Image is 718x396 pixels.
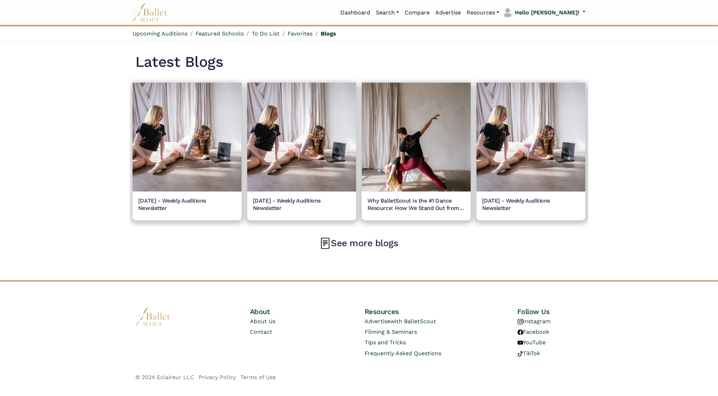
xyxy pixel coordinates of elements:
[503,8,513,18] img: profile picture
[133,30,187,37] a: Upcoming Auditions
[365,307,468,316] h4: Resources
[373,5,402,20] a: Search
[250,328,272,335] a: Contact
[432,5,464,20] a: Advertise
[338,5,373,20] a: Dashboard
[331,238,398,248] a: See more blogs
[135,373,194,382] li: © 2024 Eclaireur LLC
[133,83,242,221] a: [DATE] - Weekly Auditions Newsletter
[365,318,436,325] a: Advertisewith BalletScout
[367,197,465,212] h5: Why BalletScout Is the #1 Dance Resource: How We Stand Out from the Competition
[476,83,585,221] a: [DATE] - Weekly Auditions Newsletter
[464,5,502,20] a: Resources
[362,83,471,221] a: Why BalletScout Is the #1 Dance Resource: How We Stand Out from the Competition
[135,52,583,72] h1: Latest Blogs
[252,30,280,37] a: To Do List
[518,330,523,335] img: facebook logo
[390,318,436,325] span: with BalletScout
[241,374,276,381] a: Terms of Use
[365,350,441,357] a: Frequently Asked Questions
[518,339,546,346] a: YouTube
[365,328,417,335] a: Filming & Seminars
[199,374,236,381] a: Privacy Policy
[402,5,432,20] a: Compare
[518,351,523,357] img: tiktok logo
[135,307,171,326] img: logo
[518,318,551,325] a: Instagram
[250,307,315,316] h4: About
[138,197,236,212] h5: [DATE] - Weekly Auditions Newsletter
[250,318,275,325] a: About Us
[515,8,579,17] p: Hello [PERSON_NAME]!
[518,340,523,346] img: youtube logo
[321,30,336,37] a: Blogs
[518,328,550,335] a: Facebook
[195,30,244,37] a: Featured Schools
[253,197,351,212] h5: [DATE] - Weekly Auditions Newsletter
[365,339,406,346] a: Tips and Tricks
[482,197,580,212] h5: [DATE] - Weekly Auditions Newsletter
[518,319,523,325] img: instagram logo
[288,30,313,37] a: Favorites
[518,307,583,316] h4: Follow Us
[518,350,540,357] a: TikTok
[247,83,356,221] a: [DATE] - Weekly Auditions Newsletter
[502,7,585,18] a: profile picture Hello [PERSON_NAME]!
